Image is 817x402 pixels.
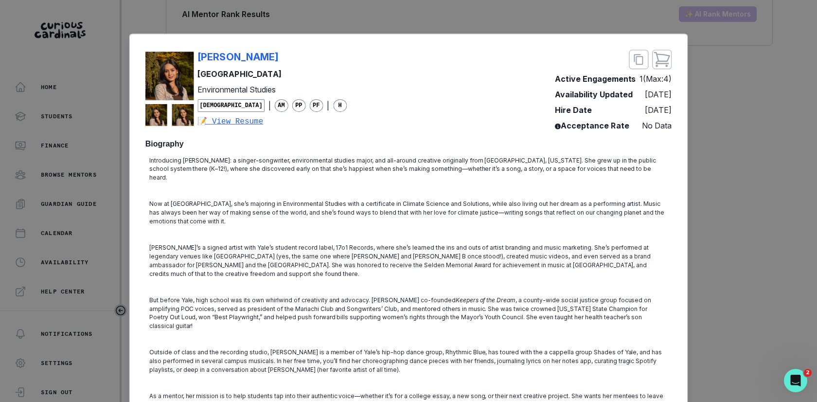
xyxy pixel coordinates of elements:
[197,68,347,80] p: [GEOGRAPHIC_DATA]
[149,200,668,226] p: Now at [GEOGRAPHIC_DATA], she’s majoring in Environmental Studies with a certificate in Climate S...
[149,243,668,278] p: [PERSON_NAME]’s a signed artist with Yale’s student record label, 17o1 Records, where she’s learn...
[268,100,271,111] p: |
[197,99,264,112] span: [DEMOGRAPHIC_DATA]
[145,52,194,100] img: mentor profile picture
[652,50,672,69] button: close
[784,369,807,392] iframe: Intercom live chat
[804,369,812,377] span: 2
[555,89,632,100] p: Availability Updated
[555,104,592,116] p: Hire Date
[327,100,329,111] p: |
[145,139,672,148] h2: Biography
[555,120,629,131] p: Acceptance Rate
[309,99,323,112] span: PF
[333,99,347,112] span: H
[275,99,288,112] span: AM
[292,99,305,112] span: PP
[639,73,672,85] p: 1 (Max: 4 )
[197,116,347,128] a: 📝 View Resume
[149,156,668,183] p: Introducing [PERSON_NAME]: a singer-songwriter, environmental studies major, and all-around creat...
[197,50,278,64] p: [PERSON_NAME]
[629,50,648,69] button: close
[197,84,347,95] p: Environmental Studies
[456,296,516,304] em: Keepers of the Dream
[555,73,636,85] p: Active Engagements
[642,120,672,131] p: No Data
[645,89,672,100] p: [DATE]
[172,104,194,126] img: mentor profile picture
[149,348,668,374] p: Outside of class and the recording studio, [PERSON_NAME] is a member of Yale’s hip-hop dance grou...
[149,296,668,331] p: But before Yale, high school was its own whirlwind of creativity and advocacy. [PERSON_NAME] co-f...
[145,104,167,126] img: mentor profile picture
[645,104,672,116] p: [DATE]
